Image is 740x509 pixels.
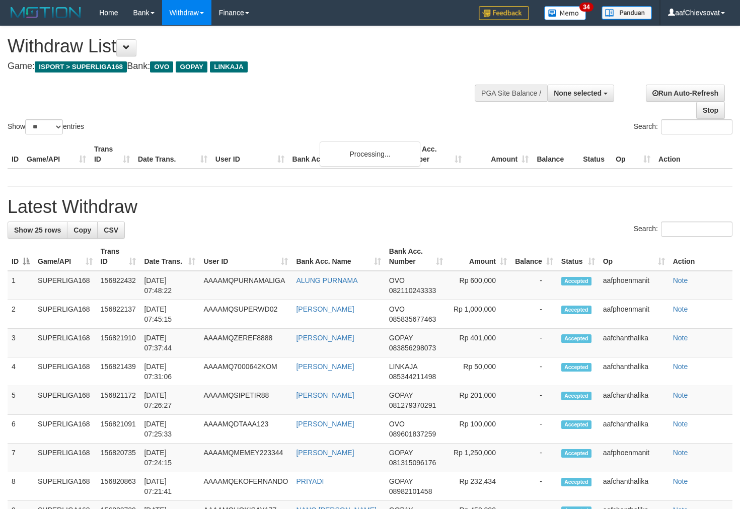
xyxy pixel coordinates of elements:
[669,242,732,271] th: Action
[90,140,134,169] th: Trans ID
[579,3,593,12] span: 34
[389,459,436,467] span: Copy 081315096176 to clipboard
[389,276,405,284] span: OVO
[67,222,98,239] a: Copy
[511,271,557,300] td: -
[561,420,591,429] span: Accepted
[673,391,688,399] a: Note
[447,472,511,501] td: Rp 232,434
[561,449,591,458] span: Accepted
[466,140,533,169] th: Amount
[8,271,34,300] td: 1
[561,334,591,343] span: Accepted
[199,415,292,444] td: AAAAMQDTAAA123
[561,306,591,314] span: Accepted
[8,472,34,501] td: 8
[389,305,405,313] span: OVO
[296,449,354,457] a: [PERSON_NAME]
[296,334,354,342] a: [PERSON_NAME]
[447,444,511,472] td: Rp 1,250,000
[140,300,199,329] td: [DATE] 07:45:15
[8,415,34,444] td: 6
[389,420,405,428] span: OVO
[176,61,207,72] span: GOPAY
[8,140,23,169] th: ID
[544,6,586,20] img: Button%20Memo.svg
[447,242,511,271] th: Amount: activate to sort column ascending
[8,300,34,329] td: 2
[511,242,557,271] th: Balance: activate to sort column ascending
[511,444,557,472] td: -
[599,300,669,329] td: aafphoenmanit
[673,334,688,342] a: Note
[389,344,436,352] span: Copy 083856298073 to clipboard
[134,140,211,169] th: Date Trans.
[199,444,292,472] td: AAAAMQMEMEY223344
[140,271,199,300] td: [DATE] 07:48:22
[97,472,140,501] td: 156820863
[599,271,669,300] td: aafphoenmanit
[561,392,591,400] span: Accepted
[8,357,34,386] td: 4
[8,329,34,357] td: 3
[599,386,669,415] td: aafchanthalika
[561,478,591,486] span: Accepted
[8,119,84,134] label: Show entries
[447,415,511,444] td: Rp 100,000
[97,415,140,444] td: 156821091
[389,315,436,323] span: Copy 085835677463 to clipboard
[34,444,97,472] td: SUPERLIGA168
[447,386,511,415] td: Rp 201,000
[140,357,199,386] td: [DATE] 07:31:06
[97,300,140,329] td: 156822137
[23,140,90,169] th: Game/API
[296,477,324,485] a: PRIYADI
[34,357,97,386] td: SUPERLIGA168
[296,362,354,371] a: [PERSON_NAME]
[34,271,97,300] td: SUPERLIGA168
[673,477,688,485] a: Note
[199,329,292,357] td: AAAAMQZEREF8888
[34,329,97,357] td: SUPERLIGA168
[389,373,436,381] span: Copy 085344211498 to clipboard
[389,362,417,371] span: LINKAJA
[673,449,688,457] a: Note
[511,329,557,357] td: -
[634,222,732,237] label: Search:
[8,5,84,20] img: MOTION_logo.png
[34,415,97,444] td: SUPERLIGA168
[199,271,292,300] td: AAAAMQPURNAMALIGA
[210,61,248,72] span: LINKAJA
[654,140,732,169] th: Action
[599,329,669,357] td: aafchanthalika
[554,89,602,97] span: None selected
[661,222,732,237] input: Search:
[73,226,91,234] span: Copy
[673,362,688,371] a: Note
[97,329,140,357] td: 156821910
[634,119,732,134] label: Search:
[8,242,34,271] th: ID: activate to sort column descending
[34,242,97,271] th: Game/API: activate to sort column ascending
[8,36,483,56] h1: Withdraw List
[447,329,511,357] td: Rp 401,000
[389,391,413,399] span: GOPAY
[511,357,557,386] td: -
[579,140,612,169] th: Status
[385,242,447,271] th: Bank Acc. Number: activate to sort column ascending
[8,222,67,239] a: Show 25 rows
[599,415,669,444] td: aafchanthalika
[8,61,483,71] h4: Game: Bank:
[447,271,511,300] td: Rp 600,000
[25,119,63,134] select: Showentries
[389,449,413,457] span: GOPAY
[140,329,199,357] td: [DATE] 07:37:44
[599,472,669,501] td: aafchanthalika
[511,300,557,329] td: -
[140,444,199,472] td: [DATE] 07:24:15
[140,472,199,501] td: [DATE] 07:21:41
[389,286,436,295] span: Copy 082110243333 to clipboard
[557,242,599,271] th: Status: activate to sort column ascending
[97,242,140,271] th: Trans ID: activate to sort column ascending
[34,472,97,501] td: SUPERLIGA168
